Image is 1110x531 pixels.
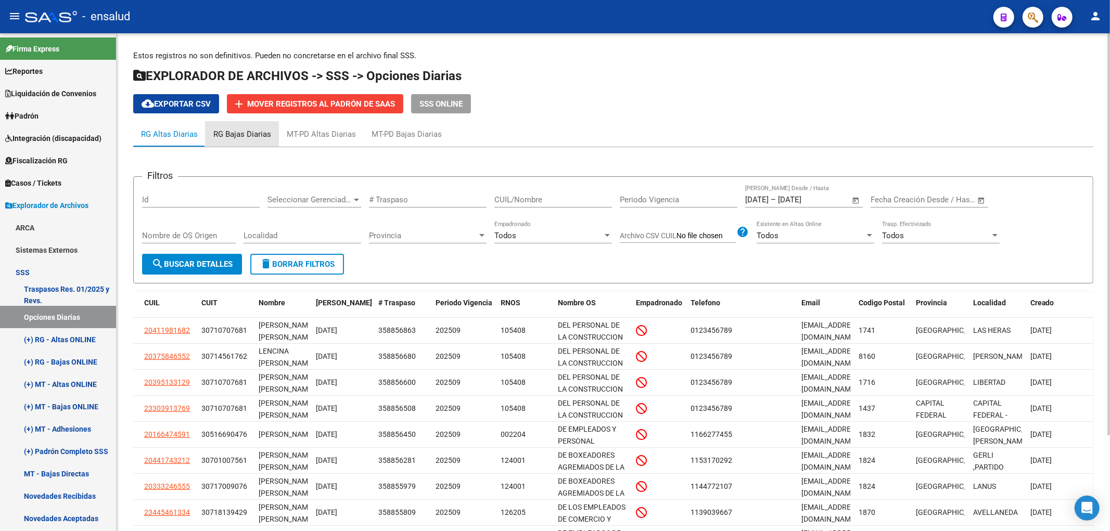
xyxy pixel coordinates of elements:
[797,292,854,326] datatable-header-cell: Email
[419,99,463,109] span: SSS ONLINE
[969,292,1026,326] datatable-header-cell: Localidad
[378,326,416,334] span: 358856863
[1030,404,1052,412] span: [DATE]
[5,177,61,189] span: Casos / Tickets
[691,430,732,438] span: 1166277455
[142,254,242,275] button: Buscar Detalles
[859,508,875,516] span: 1870
[5,110,39,122] span: Padrón
[259,430,314,438] span: [PERSON_NAME]
[140,292,197,326] datatable-header-cell: CUIL
[144,352,190,360] span: 20375846552
[316,429,370,441] div: [DATE]
[801,503,861,523] span: semome7574@gardsiir.com
[859,378,875,386] span: 1716
[250,254,344,275] button: Borrar Filtros
[316,481,370,493] div: [DATE]
[259,373,314,393] span: [PERSON_NAME] [PERSON_NAME]
[854,292,912,326] datatable-header-cell: Codigo Postal
[144,404,190,412] span: 23303913769
[8,10,21,22] mat-icon: menu
[859,456,875,464] span: 1824
[133,94,219,113] button: Exportar CSV
[201,299,218,307] span: CUIT
[801,399,861,419] span: nedax51334@futebr.com
[558,399,623,419] span: DEL PERSONAL DE LA CONSTRUCCION
[691,482,732,490] span: 1144772107
[227,94,403,113] button: Mover registros al PADRÓN de SAAS
[201,325,247,336] div: 30710707681
[259,477,314,497] span: [PERSON_NAME] [PERSON_NAME]
[436,299,492,307] span: Periodo Vigencia
[973,508,1018,516] span: AVELLANEDA
[1089,10,1102,22] mat-icon: person
[436,378,461,386] span: 202509
[259,347,314,367] span: LENCINA [PERSON_NAME]
[378,508,416,516] span: 358855809
[677,231,736,241] input: Archivo CSV CUIL
[501,326,526,334] span: 105408
[287,128,356,140] div: MT-PD Altas Diarias
[201,403,247,415] div: 30710707681
[973,425,1043,445] span: [GEOGRAPHIC_DATA][PERSON_NAME]
[859,482,875,490] span: 1824
[436,456,461,464] span: 202509
[1075,496,1100,521] div: Open Intercom Messenger
[133,50,1093,61] p: Estos registros no son definitivos. Pueden no concretarse en el archivo final SSS.
[554,292,632,326] datatable-header-cell: Nombre OS
[1030,378,1052,386] span: [DATE]
[5,133,101,144] span: Integración (discapacidad)
[501,352,526,360] span: 105408
[201,455,247,467] div: 30701007561
[501,508,526,516] span: 126205
[201,481,247,493] div: 30717009076
[501,482,526,490] span: 124001
[691,456,732,464] span: 1153170292
[259,321,314,341] span: [PERSON_NAME] [PERSON_NAME]
[558,373,623,393] span: DEL PERSONAL DE LA CONSTRUCCION
[378,456,416,464] span: 358856281
[5,155,68,166] span: Fiscalización RG
[197,292,254,326] datatable-header-cell: CUIT
[736,226,749,238] mat-icon: help
[871,195,904,204] input: Start date
[501,378,526,386] span: 105408
[973,378,1005,386] span: LIBERTAD
[378,430,416,438] span: 358856450
[916,482,986,490] span: [GEOGRAPHIC_DATA]
[916,299,947,307] span: Provincia
[436,430,461,438] span: 202509
[691,404,732,412] span: 0123456789
[378,378,416,386] span: 358856600
[144,482,190,490] span: 20333246555
[801,373,861,393] span: yirkayukka@necub.com
[801,451,861,471] span: morenoro@lavep.org
[378,404,416,412] span: 358856508
[691,299,720,307] span: Telefono
[501,430,526,438] span: 002204
[436,482,461,490] span: 202509
[745,195,769,204] input: Start date
[859,404,875,412] span: 1437
[144,508,190,516] span: 23445461334
[5,43,59,55] span: Firma Express
[316,403,370,415] div: [DATE]
[973,352,1029,360] span: [PERSON_NAME]
[233,98,245,110] mat-icon: add
[267,195,352,204] span: Seleccionar Gerenciador
[882,231,904,240] span: Todos
[686,292,797,326] datatable-header-cell: Telefono
[316,299,372,307] span: [PERSON_NAME]
[914,195,964,204] input: End date
[916,456,986,464] span: [GEOGRAPHIC_DATA]
[1030,508,1052,516] span: [DATE]
[850,195,862,206] button: Open calendar
[801,425,861,445] span: zwxs7m1ah5@jkotypc.com
[259,503,314,523] span: [PERSON_NAME] [PERSON_NAME]
[691,352,732,360] span: 0123456789
[973,451,1004,483] span: GERLI ,PARTIDO LANUS
[973,399,1048,431] span: CAPITAL FEDERAL - CONDOR([DATE]-3000)
[778,195,828,204] input: End date
[312,292,374,326] datatable-header-cell: Fecha Traspaso
[436,508,461,516] span: 202509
